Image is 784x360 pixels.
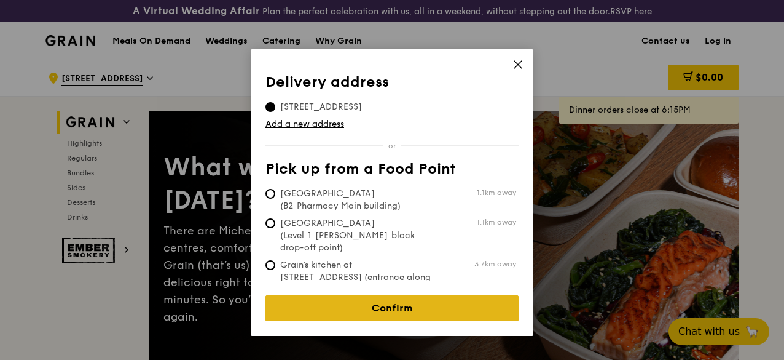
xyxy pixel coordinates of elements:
span: Grain's kitchen at [STREET_ADDRESS] (entrance along [PERSON_NAME][GEOGRAPHIC_DATA]) [265,259,449,308]
th: Pick up from a Food Point [265,161,519,183]
input: [STREET_ADDRESS] [265,102,275,112]
span: 1.1km away [477,217,516,227]
a: Confirm [265,295,519,321]
input: [GEOGRAPHIC_DATA] (Level 1 [PERSON_NAME] block drop-off point)1.1km away [265,218,275,228]
input: [GEOGRAPHIC_DATA] (B2 Pharmacy Main building)1.1km away [265,189,275,199]
input: Grain's kitchen at [STREET_ADDRESS] (entrance along [PERSON_NAME][GEOGRAPHIC_DATA])3.7km away [265,260,275,270]
span: [GEOGRAPHIC_DATA] (B2 Pharmacy Main building) [265,188,449,212]
th: Delivery address [265,74,519,96]
span: 1.1km away [477,188,516,198]
span: [STREET_ADDRESS] [265,101,377,113]
span: 3.7km away [474,259,516,269]
a: Add a new address [265,118,519,130]
span: [GEOGRAPHIC_DATA] (Level 1 [PERSON_NAME] block drop-off point) [265,217,449,254]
